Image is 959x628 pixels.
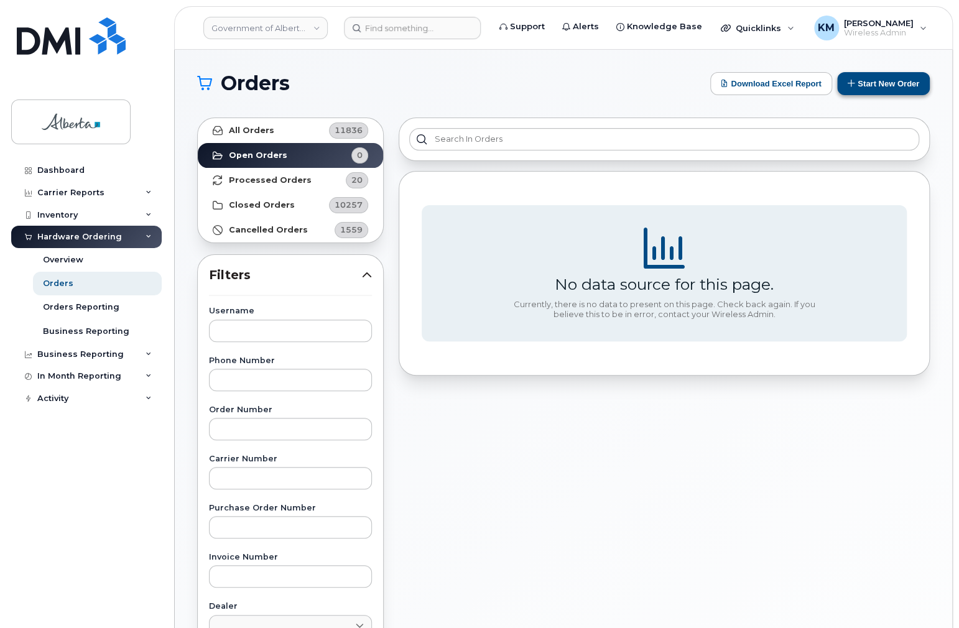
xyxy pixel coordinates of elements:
button: Download Excel Report [710,72,832,95]
a: Cancelled Orders1559 [198,218,383,242]
label: Phone Number [209,357,372,365]
label: Username [209,307,372,315]
span: 10257 [335,199,363,211]
strong: All Orders [229,126,274,136]
label: Carrier Number [209,455,372,463]
span: Orders [221,74,290,93]
span: Filters [209,266,362,284]
span: 20 [351,174,363,186]
strong: Open Orders [229,150,287,160]
input: Search in orders [409,128,919,150]
div: Currently, there is no data to present on this page. Check back again. If you believe this to be ... [509,300,820,319]
label: Purchase Order Number [209,504,372,512]
button: Start New Order [837,72,930,95]
label: Order Number [209,406,372,414]
a: Open Orders0 [198,143,383,168]
div: No data source for this page. [555,275,774,293]
strong: Cancelled Orders [229,225,308,235]
strong: Processed Orders [229,175,312,185]
span: 11836 [335,124,363,136]
a: Closed Orders10257 [198,193,383,218]
a: Processed Orders20 [198,168,383,193]
a: All Orders11836 [198,118,383,143]
span: 1559 [340,224,363,236]
strong: Closed Orders [229,200,295,210]
label: Invoice Number [209,553,372,561]
span: 0 [357,149,363,161]
label: Dealer [209,603,372,611]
